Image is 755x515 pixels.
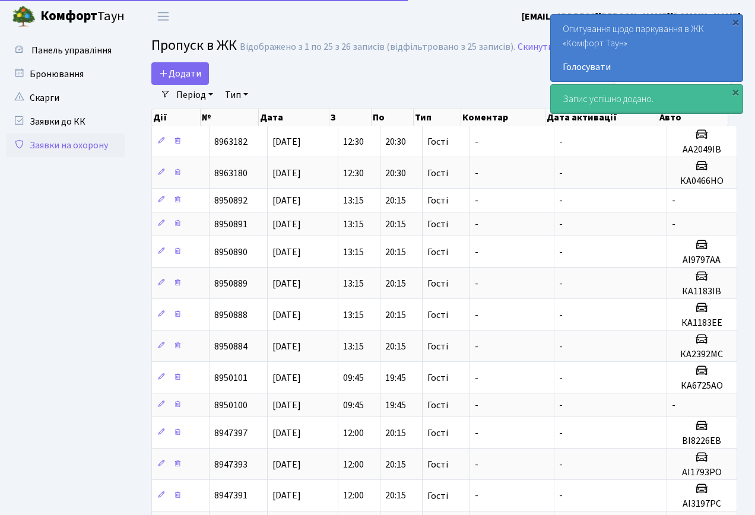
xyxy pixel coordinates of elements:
span: 12:30 [343,135,364,148]
span: - [559,309,563,322]
th: Дата активації [545,109,658,126]
span: 13:15 [343,340,364,353]
span: - [559,277,563,290]
span: [DATE] [272,399,301,412]
span: 8950888 [214,309,248,322]
span: 12:00 [343,427,364,440]
span: 09:45 [343,399,364,412]
span: - [475,277,478,290]
span: 20:15 [385,218,406,231]
span: Гості [427,460,448,469]
th: № [201,109,259,126]
span: 20:30 [385,167,406,180]
a: Голосувати [563,60,731,74]
span: - [475,135,478,148]
h5: КА6725АО [672,380,732,392]
span: - [672,399,675,412]
th: По [372,109,414,126]
span: Гості [427,342,448,351]
span: 13:15 [343,218,364,231]
span: 8950100 [214,399,248,412]
span: [DATE] [272,427,301,440]
span: Гості [427,491,448,501]
span: - [475,458,478,471]
b: Комфорт [40,7,97,26]
span: 20:15 [385,309,406,322]
a: Заявки на охорону [6,133,125,157]
span: - [475,399,478,412]
h5: КА1183ІВ [672,286,732,297]
span: Гості [427,169,448,178]
span: 20:15 [385,194,406,207]
button: Переключити навігацію [148,7,178,26]
h5: ВІ8226ЕВ [672,435,732,447]
span: Гості [427,400,448,410]
span: - [475,489,478,503]
span: - [559,489,563,503]
span: Пропуск в ЖК [151,35,237,56]
span: 8950884 [214,340,248,353]
a: [EMAIL_ADDRESS][PERSON_NAME][DOMAIN_NAME] [522,9,741,24]
span: 09:45 [343,371,364,384]
span: [DATE] [272,371,301,384]
span: - [475,427,478,440]
span: 8963182 [214,135,248,148]
span: - [559,246,563,259]
span: 20:15 [385,489,406,503]
div: × [729,86,741,98]
span: Гості [427,279,448,288]
th: Дата [259,109,329,126]
span: Панель управління [31,44,112,57]
span: Гості [427,373,448,383]
span: - [475,218,478,231]
span: 20:30 [385,135,406,148]
span: [DATE] [272,167,301,180]
span: [DATE] [272,218,301,231]
span: 20:15 [385,340,406,353]
a: Скинути [518,42,553,53]
span: - [559,458,563,471]
span: - [559,194,563,207]
img: logo.png [12,5,36,28]
span: - [559,340,563,353]
a: Бронювання [6,62,125,86]
th: Дії [152,109,201,126]
span: 13:15 [343,246,364,259]
span: Гості [427,247,448,257]
h5: АА2049ІВ [672,144,732,155]
span: - [672,218,675,231]
span: - [475,246,478,259]
span: Гості [427,196,448,205]
span: [DATE] [272,458,301,471]
span: 20:15 [385,458,406,471]
h5: КА0466НО [672,176,732,187]
span: 8950889 [214,277,248,290]
span: [DATE] [272,194,301,207]
span: 8947391 [214,489,248,503]
a: Заявки до КК [6,110,125,133]
span: Таун [40,7,125,27]
span: 8947393 [214,458,248,471]
span: 13:15 [343,194,364,207]
h5: КА1183ЕЕ [672,317,732,329]
span: 8963180 [214,167,248,180]
b: [EMAIL_ADDRESS][PERSON_NAME][DOMAIN_NAME] [522,10,741,23]
h5: АІ3197РС [672,498,732,510]
th: Авто [658,109,728,126]
a: Панель управління [6,39,125,62]
span: 8947397 [214,427,248,440]
span: [DATE] [272,309,301,322]
span: 12:00 [343,458,364,471]
span: 20:15 [385,427,406,440]
span: 8950891 [214,218,248,231]
div: × [729,16,741,28]
span: [DATE] [272,246,301,259]
div: Відображено з 1 по 25 з 26 записів (відфільтровано з 25 записів). [240,42,515,53]
h5: КА2392МС [672,349,732,360]
th: Коментар [461,109,545,126]
span: - [559,399,563,412]
span: [DATE] [272,489,301,503]
a: Тип [220,85,253,105]
span: - [475,340,478,353]
span: 8950890 [214,246,248,259]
